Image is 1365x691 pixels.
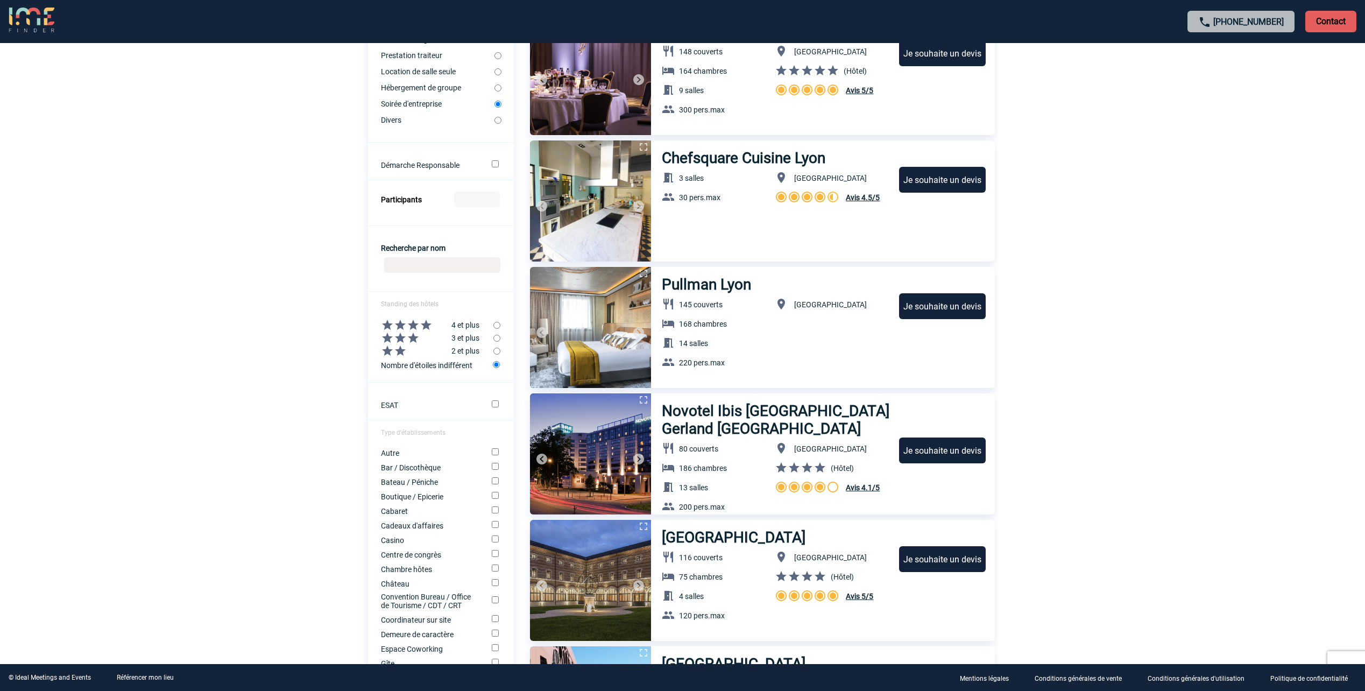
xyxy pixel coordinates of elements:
[662,481,675,493] img: baseline_meeting_room_white_24dp-b.png
[368,332,493,344] label: 3 et plus
[381,616,477,624] label: Coordinateur sur site
[662,45,675,58] img: baseline_restaurant_white_24dp-b.png
[662,336,675,349] img: baseline_meeting_room_white_24dp-b.png
[492,160,499,167] input: Démarche Responsable
[899,438,986,463] div: Je souhaite un devis
[844,67,867,75] span: (Hôtel)
[381,300,439,308] span: Standing des hôtels
[530,14,651,135] img: 1.jpg
[381,492,477,501] label: Boutique / Epicerie
[381,536,477,545] label: Casino
[775,298,788,311] img: baseline_location_on_white_24dp-b.png
[381,244,445,252] label: Recherche par nom
[899,546,986,572] div: Je souhaite un devis
[662,609,675,622] img: baseline_group_white_24dp-b.png
[381,449,477,457] label: Autre
[662,528,807,546] h3: [GEOGRAPHIC_DATA]
[381,630,477,639] label: Demeure de caractère
[381,659,477,668] label: Gîte
[679,464,727,473] span: 186 chambres
[846,483,880,492] span: Avis 4.1/5
[530,393,651,514] img: 1.jpg
[662,103,675,116] img: baseline_group_white_24dp-b.png
[381,478,477,486] label: Bateau / Péniche
[381,357,493,372] label: Nombre d'étoiles indifférent
[1305,11,1356,32] p: Contact
[679,592,704,601] span: 4 salles
[662,149,826,167] h3: Chefsquare Cuisine Lyon
[662,589,675,602] img: baseline_meeting_room_white_24dp-b.png
[1198,16,1211,29] img: call-24-px.png
[679,339,708,348] span: 14 salles
[846,592,873,601] span: Avis 5/5
[679,358,725,367] span: 220 pers.max
[679,445,718,453] span: 80 couverts
[679,86,704,95] span: 9 salles
[381,116,494,124] label: Divers
[530,267,651,388] img: 1.jpg
[381,401,477,410] label: ESAT
[530,140,651,262] img: 1.jpg
[662,298,675,311] img: baseline_restaurant_white_24dp-b.png
[1270,675,1348,682] p: Politique de confidentialité
[662,83,675,96] img: baseline_meeting_room_white_24dp-b.png
[662,171,675,184] img: baseline_meeting_room_white_24dp-b.png
[899,293,986,319] div: Je souhaite un devis
[1139,673,1262,683] a: Conditions générales d'utilisation
[775,45,788,58] img: baseline_location_on_white_24dp-b.png
[530,520,651,641] img: 1.jpg
[794,445,867,453] span: [GEOGRAPHIC_DATA]
[846,193,880,202] span: Avis 4.5/5
[679,503,725,511] span: 200 pers.max
[368,344,493,357] label: 2 et plus
[381,51,494,60] label: Prestation traiteur
[679,573,723,581] span: 75 chambres
[951,673,1026,683] a: Mentions légales
[1262,673,1365,683] a: Politique de confidentialité
[794,174,867,182] span: [GEOGRAPHIC_DATA]
[1148,675,1244,682] p: Conditions générales d'utilisation
[381,67,494,76] label: Location de salle seule
[679,67,727,75] span: 164 chambres
[679,300,723,309] span: 145 couverts
[662,356,675,369] img: baseline_group_white_24dp-b.png
[679,105,725,114] span: 300 pers.max
[381,195,422,204] label: Participants
[662,461,675,474] img: baseline_hotel_white_24dp-b.png
[662,500,675,513] img: baseline_group_white_24dp-b.png
[662,276,756,293] h3: Pullman Lyon
[662,64,675,77] img: baseline_hotel_white_24dp-b.png
[679,47,723,56] span: 148 couverts
[831,573,854,581] span: (Hôtel)
[662,551,675,563] img: baseline_restaurant_white_24dp-b.png
[794,553,867,562] span: [GEOGRAPHIC_DATA]
[679,611,725,620] span: 120 pers.max
[899,40,986,66] div: Je souhaite un devis
[679,193,720,202] span: 30 pers.max
[381,161,477,170] label: Démarche Responsable
[662,655,888,690] h3: [GEOGRAPHIC_DATA] Confluences
[679,174,704,182] span: 3 salles
[775,171,788,184] img: baseline_location_on_white_24dp-b.png
[662,442,675,455] img: baseline_restaurant_white_24dp-b.png
[1026,673,1139,683] a: Conditions générales de vente
[899,167,986,193] div: Je souhaite un devis
[381,551,477,559] label: Centre de congrès
[381,645,477,653] label: Espace Coworking
[381,463,477,472] label: Bar / Discothèque
[381,593,477,610] label: Convention Bureau / Office de Tourisme / CDT / CRT
[381,83,494,92] label: Hébergement de groupe
[1035,675,1122,682] p: Conditions générales de vente
[662,191,675,203] img: baseline_group_white_24dp-b.png
[662,570,675,583] img: baseline_hotel_white_24dp-b.png
[679,553,723,562] span: 116 couverts
[679,320,727,328] span: 168 chambres
[381,100,494,108] label: Soirée d'entreprise
[381,521,477,530] label: Cadeaux d'affaires
[775,551,788,563] img: baseline_location_on_white_24dp-b.png
[381,507,477,516] label: Cabaret
[381,580,477,588] label: Château
[794,47,867,56] span: [GEOGRAPHIC_DATA]
[662,317,675,330] img: baseline_hotel_white_24dp-b.png
[1213,17,1284,27] a: [PHONE_NUMBER]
